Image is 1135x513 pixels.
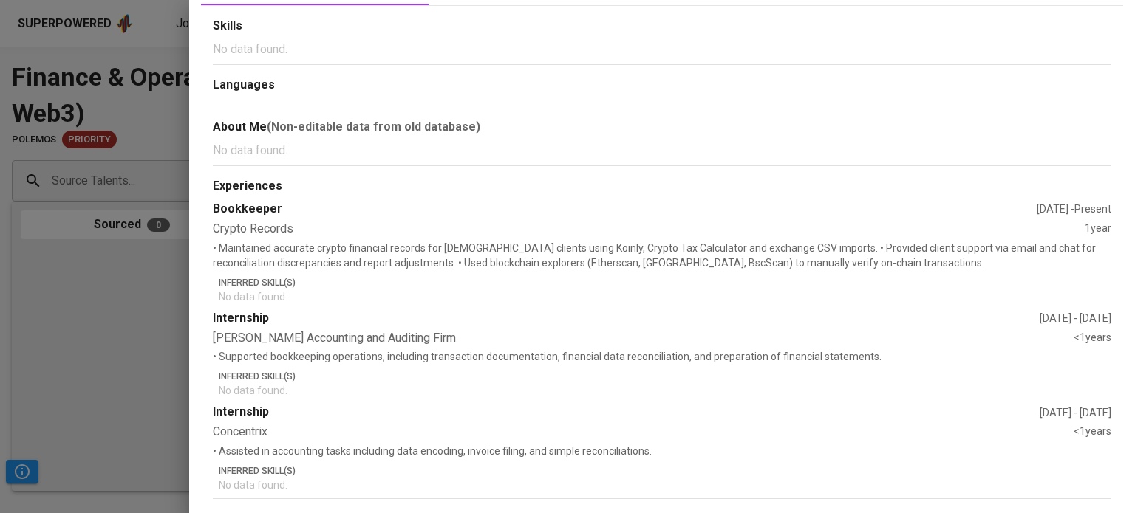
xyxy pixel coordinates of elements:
div: Crypto Records [213,221,1085,238]
div: Concentrix [213,424,1074,441]
div: About Me [213,118,1111,136]
p: No data found. [213,41,1111,58]
div: Skills [213,18,1111,35]
p: • Supported bookkeeping operations, including transaction documentation, financial data reconcili... [213,349,1111,364]
p: No data found. [219,289,1111,304]
p: No data found. [219,478,1111,492]
div: Bookkeeper [213,201,1037,218]
div: Languages [213,77,1111,94]
div: Internship [213,404,1040,421]
div: [DATE] - Present [1037,202,1111,216]
div: [DATE] - [DATE] [1040,311,1111,326]
b: (Non-editable data from old database) [267,120,480,134]
div: <1 years [1074,330,1111,347]
div: Experiences [213,178,1111,195]
p: Inferred Skill(s) [219,276,1111,289]
p: No data found. [219,383,1111,398]
p: • Maintained accurate crypto financial records for [DEMOGRAPHIC_DATA] clients using Koinly, Crypt... [213,241,1111,270]
p: Inferred Skill(s) [219,464,1111,478]
div: Internship [213,310,1040,327]
div: <1 years [1074,424,1111,441]
div: [PERSON_NAME] Accounting and Auditing Firm [213,330,1074,347]
p: No data found. [213,142,1111,159]
div: 1 year [1085,221,1111,238]
p: • Assisted in accounting tasks including data encoding, invoice filing, and simple reconciliations. [213,444,1111,458]
div: [DATE] - [DATE] [1040,405,1111,420]
p: Inferred Skill(s) [219,370,1111,383]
